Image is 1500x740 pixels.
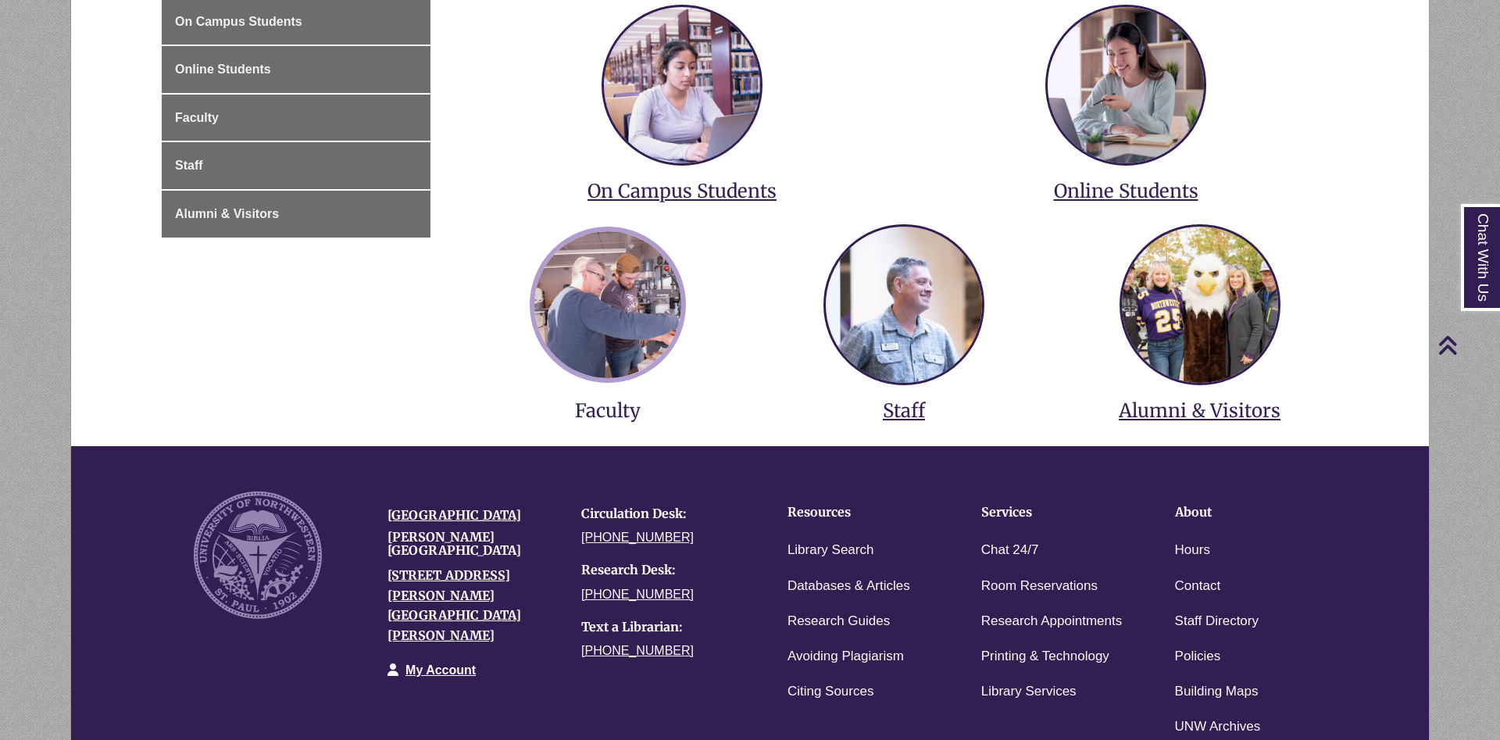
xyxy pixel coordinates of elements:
a: Alumni & Visitors [162,191,430,238]
a: Avoiding Plagiarism [787,645,904,668]
a: Citing Sources [787,681,874,703]
a: services for faculty Faculty [472,211,745,423]
h3: Alumni & Visitors [1063,399,1336,423]
a: UNW Archives [1175,716,1261,738]
a: My Account [405,663,476,677]
a: Databases & Articles [787,575,910,598]
a: services for staff Staff [768,211,1041,423]
img: services for staff [826,227,982,383]
a: Staff Directory [1175,610,1259,633]
a: Research Guides [787,610,890,633]
a: [PHONE_NUMBER] [581,644,694,657]
a: [PHONE_NUMBER] [581,588,694,601]
a: Building Maps [1175,681,1259,703]
img: services for on campus students [604,7,760,163]
img: services for online students [1048,7,1204,163]
h4: Services [981,506,1127,520]
a: [GEOGRAPHIC_DATA] [387,507,521,523]
h4: Text a Librarian: [581,620,752,635]
a: Research Appointments [981,610,1123,633]
img: UNW seal [194,492,321,619]
h3: Faculty [472,399,745,423]
a: Printing & Technology [981,645,1109,668]
a: Chat 24/7 [981,539,1039,562]
a: Back to Top [1437,334,1496,356]
h3: Staff [768,399,1041,423]
a: Library Search [787,539,874,562]
a: services for alumni and visitors Alumni & Visitors [1063,211,1336,423]
h3: On Campus Students [472,179,892,203]
a: Room Reservations [981,575,1098,598]
h3: Online Students [916,179,1336,203]
h4: [PERSON_NAME][GEOGRAPHIC_DATA] [387,531,558,558]
h4: Resources [787,506,933,520]
img: services for alumni and visitors [1122,227,1278,383]
h4: Research Desk: [581,563,752,577]
a: Staff [162,142,430,189]
a: Hours [1175,539,1210,562]
h4: About [1175,506,1320,520]
h4: Circulation Desk: [581,507,752,521]
a: Library Services [981,681,1077,703]
a: Online Students [162,46,430,93]
img: services for faculty [530,227,686,383]
a: Faculty [162,95,430,141]
a: [PHONE_NUMBER] [581,531,694,544]
a: [STREET_ADDRESS][PERSON_NAME][GEOGRAPHIC_DATA][PERSON_NAME] [387,567,521,643]
a: Contact [1175,575,1221,598]
a: Policies [1175,645,1221,668]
